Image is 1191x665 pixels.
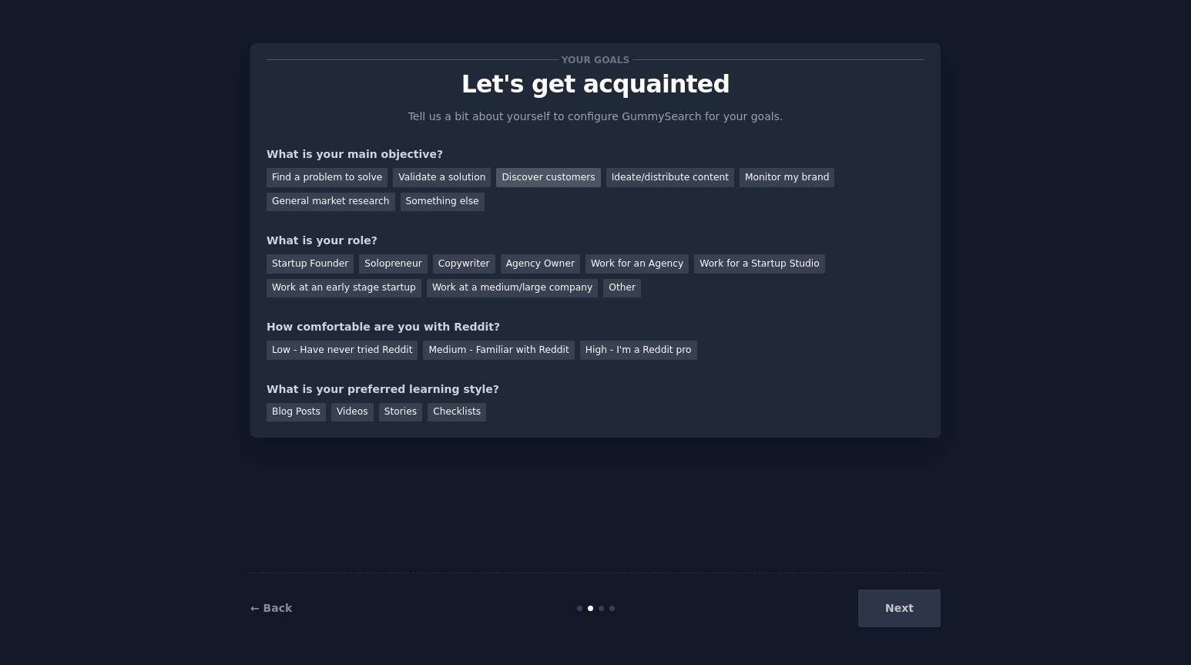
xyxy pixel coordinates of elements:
[267,193,395,212] div: General market research
[393,168,491,187] div: Validate a solution
[331,403,374,422] div: Videos
[250,602,292,614] a: ← Back
[267,146,924,163] div: What is your main objective?
[603,279,641,298] div: Other
[585,254,689,274] div: Work for an Agency
[496,168,600,187] div: Discover customers
[267,279,421,298] div: Work at an early stage startup
[267,381,924,398] div: What is your preferred learning style?
[433,254,495,274] div: Copywriter
[401,109,790,125] p: Tell us a bit about yourself to configure GummySearch for your goals.
[359,254,427,274] div: Solopreneur
[740,168,834,187] div: Monitor my brand
[267,233,924,249] div: What is your role?
[501,254,580,274] div: Agency Owner
[427,279,598,298] div: Work at a medium/large company
[379,403,422,422] div: Stories
[267,71,924,98] p: Let's get acquainted
[580,341,697,360] div: High - I'm a Reddit pro
[559,52,632,68] span: Your goals
[694,254,824,274] div: Work for a Startup Studio
[267,168,387,187] div: Find a problem to solve
[267,254,354,274] div: Startup Founder
[267,341,418,360] div: Low - Have never tried Reddit
[428,403,486,422] div: Checklists
[606,168,734,187] div: Ideate/distribute content
[267,403,326,422] div: Blog Posts
[267,319,924,335] div: How comfortable are you with Reddit?
[401,193,485,212] div: Something else
[423,341,574,360] div: Medium - Familiar with Reddit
